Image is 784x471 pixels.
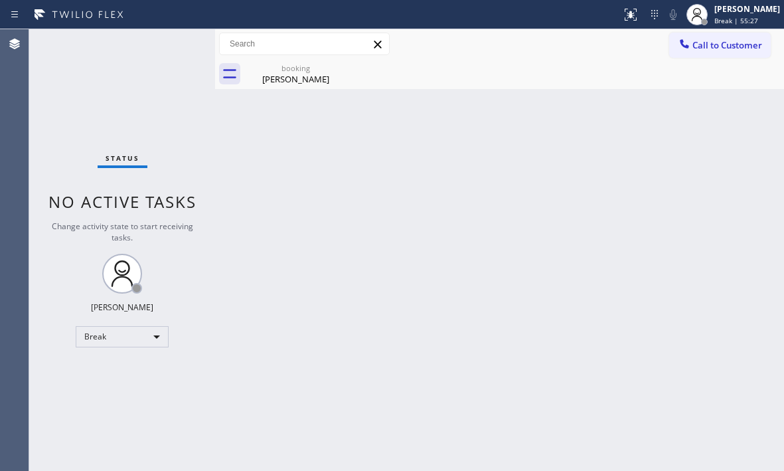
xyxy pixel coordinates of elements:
[76,326,169,347] div: Break
[692,39,762,51] span: Call to Customer
[669,33,771,58] button: Call to Customer
[714,16,758,25] span: Break | 55:27
[246,63,346,73] div: booking
[220,33,389,54] input: Search
[106,153,139,163] span: Status
[664,5,682,24] button: Mute
[91,302,153,313] div: [PERSON_NAME]
[52,221,193,243] span: Change activity state to start receiving tasks.
[714,3,780,15] div: [PERSON_NAME]
[246,73,346,85] div: [PERSON_NAME]
[48,191,196,213] span: No active tasks
[246,59,346,89] div: Natalia Coppel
